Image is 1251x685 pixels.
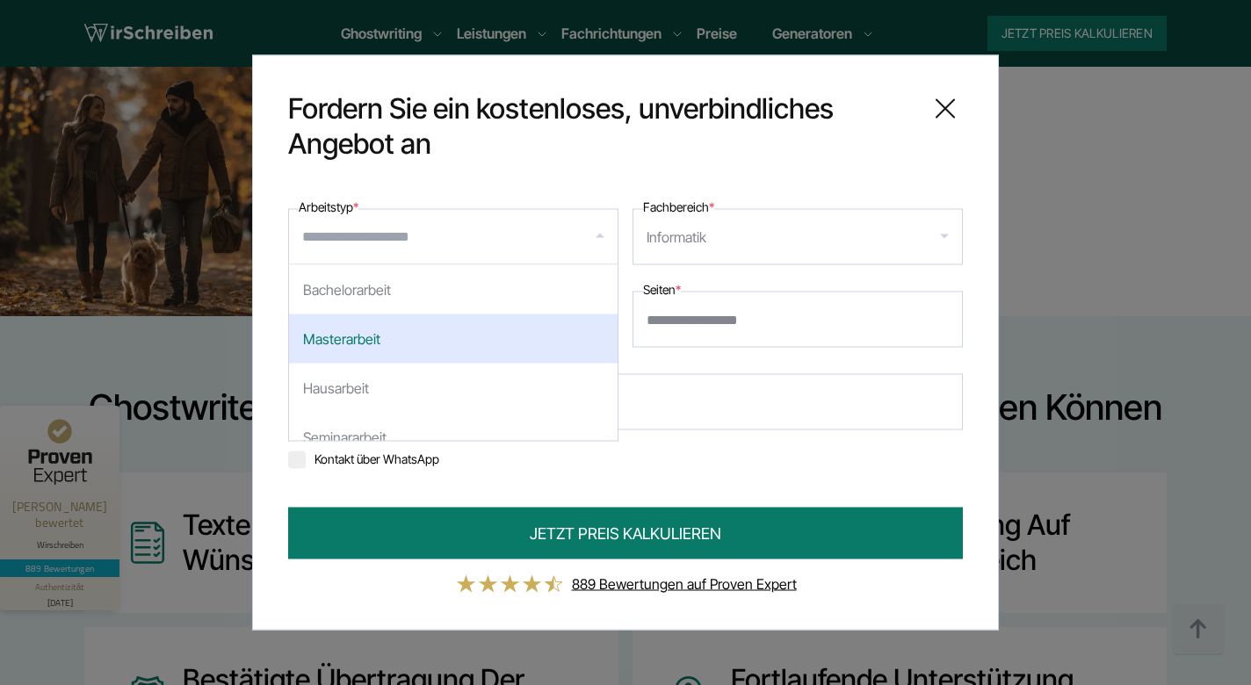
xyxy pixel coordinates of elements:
label: Arbeitstyp [299,197,358,218]
div: Masterarbeit [289,314,618,364]
div: Bachelorarbeit [289,265,618,314]
label: Seiten [643,279,681,300]
label: Kontakt über WhatsApp [288,451,439,466]
label: Fachbereich [643,197,714,218]
a: 889 Bewertungen auf Proven Expert [572,575,797,593]
span: Fordern Sie ein kostenloses, unverbindliches Angebot an [288,91,914,162]
span: JETZT PREIS KALKULIEREN [530,522,721,545]
div: Hausarbeit [289,364,618,413]
div: Informatik [647,223,706,251]
button: JETZT PREIS KALKULIEREN [288,508,963,559]
div: Seminararbeit [289,413,618,462]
